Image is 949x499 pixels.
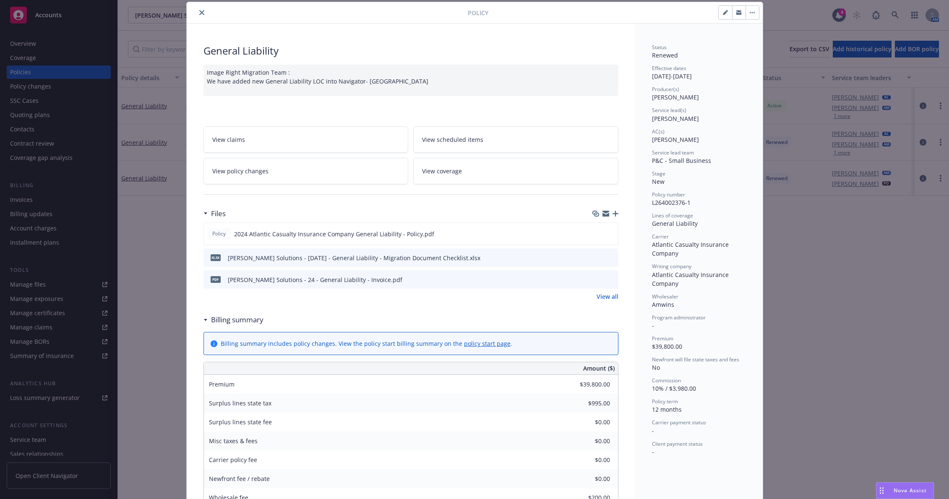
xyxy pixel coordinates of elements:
span: Carrier payment status [652,419,706,426]
span: 12 months [652,405,682,413]
span: - [652,321,654,329]
span: Premium [652,335,673,342]
span: View claims [212,135,245,144]
span: 2024 Atlantic Casualty Insurance Company General Liability - Policy.pdf [234,230,434,238]
span: Amwins [652,300,674,308]
button: Nova Assist [876,482,934,499]
button: close [197,8,207,18]
a: View coverage [413,158,618,184]
span: View scheduled items [422,135,483,144]
span: [PERSON_NAME] [652,115,699,123]
span: Policy [468,8,488,17]
span: Effective dates [652,65,686,72]
span: Program administrator [652,314,706,321]
a: View policy changes [203,158,409,184]
span: Policy term [652,398,678,405]
span: [PERSON_NAME] [652,136,699,144]
span: Atlantic Casualty Insurance Company [652,271,730,287]
input: 0.00 [561,473,615,485]
a: View scheduled items [413,126,618,153]
span: Stage [652,170,665,177]
button: download file [594,230,600,238]
span: Renewed [652,51,678,59]
span: Status [652,44,667,51]
span: 10% / $3,980.00 [652,384,696,392]
a: View claims [203,126,409,153]
div: Drag to move [876,483,887,499]
div: General Liability [203,44,618,58]
a: policy start page [464,340,511,347]
span: - [652,448,654,456]
span: Atlantic Casualty Insurance Company [652,240,730,257]
span: $39,800.00 [652,342,682,350]
span: Premium [209,380,235,388]
span: Policy number [652,191,685,198]
button: preview file [607,275,615,284]
span: Surplus lines state fee [209,418,272,426]
span: Commission [652,377,681,384]
div: [DATE] - [DATE] [652,65,746,81]
span: Wholesaler [652,293,678,300]
span: View coverage [422,167,462,175]
span: Nova Assist [894,487,927,494]
span: P&C - Small Business [652,157,711,165]
span: [PERSON_NAME] [652,93,699,101]
div: Billing summary [203,314,263,325]
span: New [652,178,665,185]
button: preview file [607,253,615,262]
span: xlsx [211,254,221,261]
span: View policy changes [212,167,269,175]
span: General Liability [652,219,698,227]
span: pdf [211,276,221,282]
div: Files [203,208,226,219]
a: View all [597,292,618,301]
span: Surplus lines state tax [209,399,271,407]
span: AC(s) [652,128,665,135]
div: [PERSON_NAME] Solutions - [DATE] - General Liability - Migration Document Checklist.xlsx [228,253,480,262]
span: Newfront fee / rebate [209,475,270,483]
span: Client payment status [652,440,703,447]
span: Writing company [652,263,691,270]
input: 0.00 [561,378,615,391]
span: Service lead team [652,149,694,156]
input: 0.00 [561,397,615,410]
button: download file [594,275,601,284]
span: Newfront will file state taxes and fees [652,356,739,363]
div: Billing summary includes policy changes. View the policy start billing summary on the . [221,339,512,348]
span: Producer(s) [652,86,679,93]
input: 0.00 [561,454,615,466]
span: Amount ($) [583,364,615,373]
span: Service lead(s) [652,107,686,114]
button: download file [594,253,601,262]
span: No [652,363,660,371]
div: Image Right Migration Team : We have added new General Liability LOC into Navigator- [GEOGRAPHIC_... [203,65,618,96]
span: L264002376-1 [652,199,691,206]
span: - [652,427,654,435]
span: Lines of coverage [652,212,693,219]
h3: Billing summary [211,314,263,325]
span: Misc taxes & fees [209,437,258,445]
span: Carrier [652,233,669,240]
div: [PERSON_NAME] Solutions - 24 - General Liability - Invoice.pdf [228,275,402,284]
input: 0.00 [561,435,615,447]
span: Policy [211,230,227,238]
button: preview file [607,230,615,238]
h3: Files [211,208,226,219]
input: 0.00 [561,416,615,428]
span: Carrier policy fee [209,456,257,464]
